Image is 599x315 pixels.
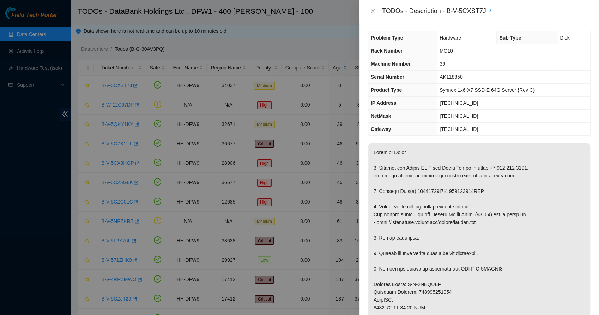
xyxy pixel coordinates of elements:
span: Rack Number [371,48,403,54]
button: Close [368,8,378,15]
span: close [370,8,376,14]
span: [TECHNICAL_ID] [440,126,478,132]
span: Problem Type [371,35,403,41]
span: Hardware [440,35,461,41]
span: NetMask [371,113,391,119]
span: Sub Type [499,35,521,41]
div: TODOs - Description - B-V-5CXST7J [382,6,591,17]
span: AK118850 [440,74,462,80]
span: [TECHNICAL_ID] [440,100,478,106]
span: 36 [440,61,445,67]
span: Synnex 1x6-X7 SSD-E 64G Server {Rev C} [440,87,534,93]
span: [TECHNICAL_ID] [440,113,478,119]
span: Product Type [371,87,402,93]
span: Serial Number [371,74,404,80]
span: IP Address [371,100,396,106]
span: MC10 [440,48,453,54]
span: Gateway [371,126,391,132]
span: Disk [560,35,569,41]
span: Machine Number [371,61,411,67]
